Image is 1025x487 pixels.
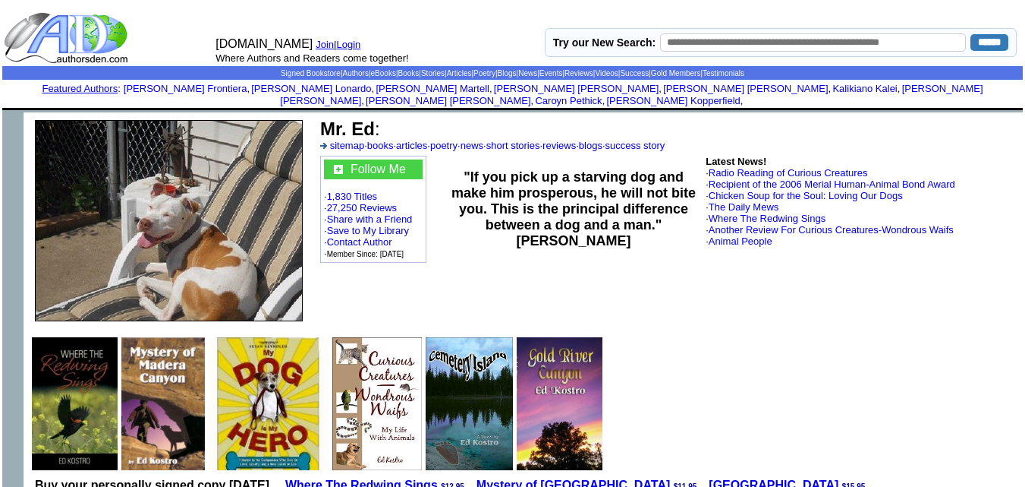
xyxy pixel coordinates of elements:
font: [DOMAIN_NAME] [215,37,313,50]
a: Animal People [709,236,772,247]
font: i [374,85,376,93]
a: Contact Author [327,236,392,248]
a: blogs [579,140,602,151]
img: shim.gif [119,403,120,404]
img: shim.gif [206,403,207,404]
a: Share with a Friend [327,213,413,225]
img: 12452.JPG [426,337,514,470]
a: Signed Bookstore [281,69,341,77]
font: i [662,85,663,93]
a: Another Review For Curious Creatures-Wondrous Waifs [709,224,954,236]
a: Caroyn Pethick [535,95,602,106]
font: Where Authors and Readers come together! [215,52,408,64]
font: · · · · · · · · [320,140,665,151]
a: Books [398,69,420,77]
a: Login [337,39,361,50]
font: · [706,190,902,201]
b: "If you pick up a starving dog and make him prosperous, he will not bite you. This is the princip... [451,169,696,248]
font: · [706,167,867,179]
font: i [492,85,494,93]
img: logo_ad.gif [4,11,131,65]
a: [PERSON_NAME] Kopperfield [606,95,740,106]
a: eBooks [371,69,396,77]
font: i [605,97,606,106]
a: Gold Members [651,69,701,77]
b: Mr. Ed [320,119,375,139]
a: 27,250 Reviews [327,202,398,213]
a: sitemap [330,140,365,151]
font: | [334,39,366,50]
img: shim.gif [330,403,331,404]
a: Reviews [564,69,593,77]
iframe: fb:like Facebook Social Plugin [320,267,662,283]
font: i [743,97,744,106]
img: shim.gif [604,403,605,404]
b: Latest News! [706,156,766,167]
img: a_336699.gif [320,143,327,149]
a: 1,830 Titles [327,191,378,202]
label: Try our New Search: [553,36,656,49]
img: 25007.jpg [32,337,118,470]
a: Blogs [498,69,517,77]
a: short stories [486,140,540,151]
a: News [518,69,537,77]
a: Stories [421,69,445,77]
a: Success [620,69,649,77]
font: i [831,85,832,93]
a: Follow Me [351,163,406,176]
img: 41371.jpg [209,337,329,470]
a: Events [539,69,563,77]
a: [PERSON_NAME] [PERSON_NAME] [494,83,659,94]
a: Save to My Library [327,225,409,236]
img: 14300.jpg [35,120,303,321]
a: [PERSON_NAME] [PERSON_NAME] [366,95,530,106]
font: i [250,85,251,93]
a: [PERSON_NAME] [PERSON_NAME] [663,83,828,94]
a: articles [396,140,427,151]
font: · [706,224,954,236]
span: | | | | | | | | | | | | | | [281,69,744,77]
a: Authors [342,69,368,77]
a: [PERSON_NAME] Martell [376,83,489,94]
font: Member Since: [DATE] [327,250,404,258]
img: 13214.JPG [121,337,206,470]
a: Chicken Soup for the Soul: Loving Our Dogs [709,190,903,201]
a: [PERSON_NAME] [PERSON_NAME] [280,83,983,106]
a: news [461,140,483,151]
a: Testimonials [703,69,744,77]
a: Kalikiano Kalei [832,83,897,94]
img: gc.jpg [334,165,343,174]
a: reviews [542,140,576,151]
a: poetry [430,140,457,151]
img: 11186.jpg [517,337,602,470]
img: shim.gif [511,108,514,110]
a: books [367,140,394,151]
font: : [320,119,380,139]
a: success story [605,140,665,151]
a: Articles [447,69,472,77]
a: Join [316,39,334,50]
font: : [42,83,120,94]
font: · [706,236,772,247]
a: Poetry [473,69,495,77]
font: · [706,179,955,190]
font: · [706,213,825,224]
a: [PERSON_NAME] Lonardo [251,83,371,94]
a: Where The Redwing Sings [709,213,825,224]
a: The Daily Mews [709,201,778,213]
font: · · · · · · [324,160,423,259]
a: Videos [595,69,618,77]
a: Radio Reading of Curious Creatures [709,167,868,179]
font: i [900,85,901,93]
font: · [706,201,778,213]
img: shim.gif [2,112,24,134]
img: shim.gif [511,110,514,112]
a: [PERSON_NAME] Frontiera [124,83,247,94]
font: , , , , , , , , , , [124,83,983,106]
a: Featured Authors [42,83,118,94]
img: 10616.jpg [332,337,422,470]
font: i [533,97,535,106]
